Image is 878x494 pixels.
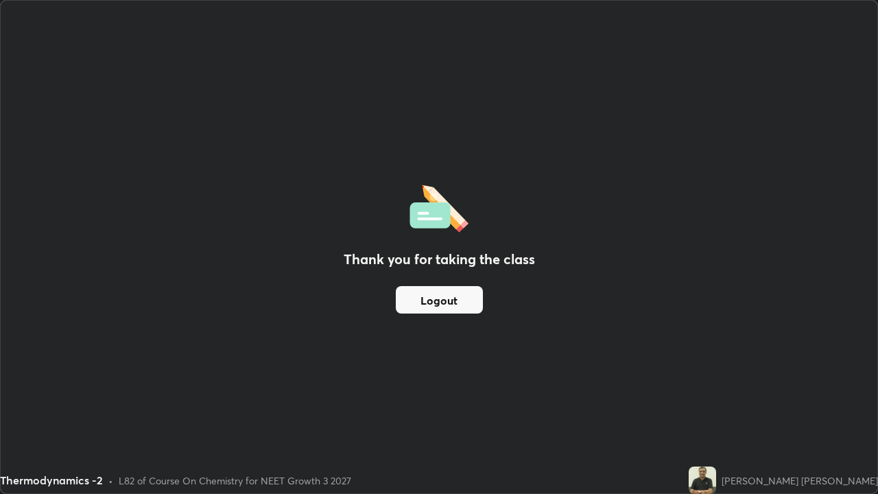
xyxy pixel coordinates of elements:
img: c1bf5c605d094494930ac0d8144797cf.jpg [689,467,716,494]
div: L82 of Course On Chemistry for NEET Growth 3 2027 [119,473,351,488]
div: • [108,473,113,488]
div: [PERSON_NAME] [PERSON_NAME] [722,473,878,488]
h2: Thank you for taking the class [344,249,535,270]
button: Logout [396,286,483,314]
img: offlineFeedback.1438e8b3.svg [410,180,468,233]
